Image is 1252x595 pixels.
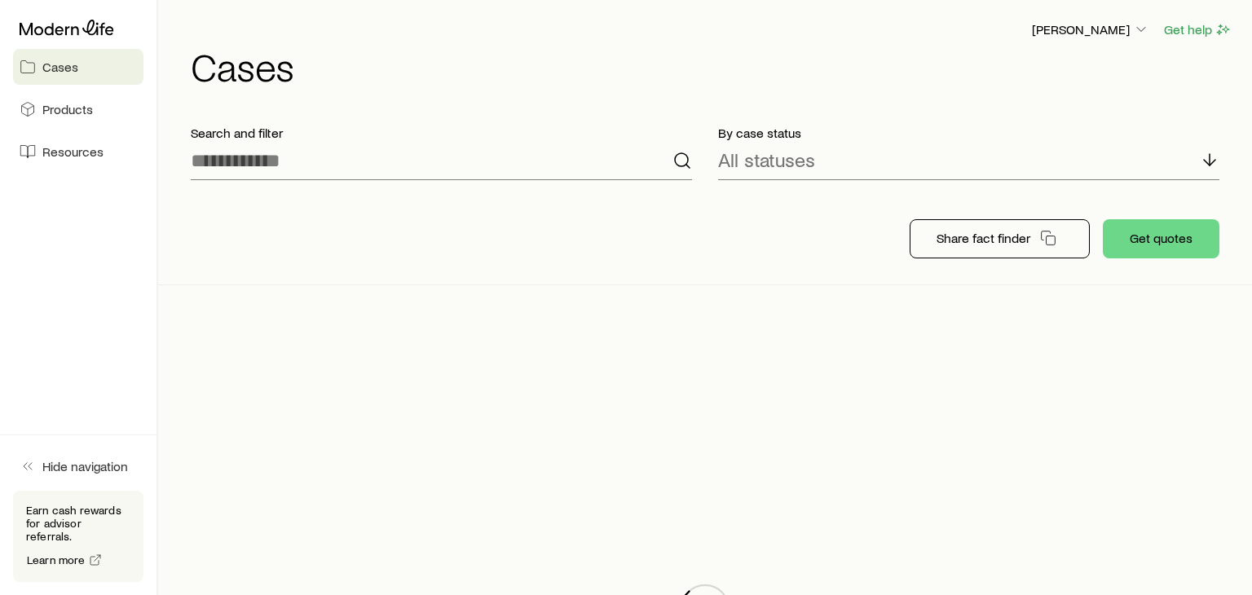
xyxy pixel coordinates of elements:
[910,219,1090,258] button: Share fact finder
[27,554,86,566] span: Learn more
[42,458,128,474] span: Hide navigation
[13,448,143,484] button: Hide navigation
[13,91,143,127] a: Products
[13,491,143,582] div: Earn cash rewards for advisor referrals.Learn more
[1163,20,1232,39] button: Get help
[42,59,78,75] span: Cases
[1031,20,1150,40] button: [PERSON_NAME]
[718,148,815,171] p: All statuses
[718,125,1219,141] p: By case status
[26,504,130,543] p: Earn cash rewards for advisor referrals.
[1032,21,1149,37] p: [PERSON_NAME]
[42,143,104,160] span: Resources
[13,49,143,85] a: Cases
[13,134,143,170] a: Resources
[191,46,1232,86] h1: Cases
[191,125,692,141] p: Search and filter
[1103,219,1219,258] button: Get quotes
[937,230,1030,246] p: Share fact finder
[42,101,93,117] span: Products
